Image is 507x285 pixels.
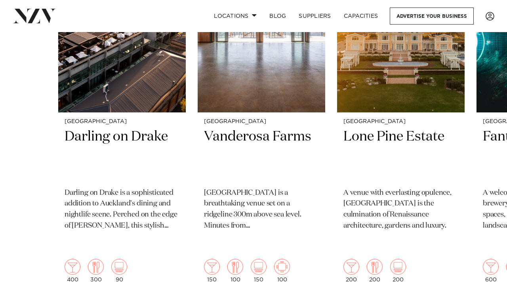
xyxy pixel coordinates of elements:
img: cocktail.png [483,259,499,275]
div: 150 [204,259,220,283]
div: 200 [390,259,406,283]
img: theatre.png [390,259,406,275]
img: cocktail.png [65,259,80,275]
div: 150 [251,259,267,283]
a: BLOG [263,8,292,25]
p: [GEOGRAPHIC_DATA] is a breathtaking venue set on a ridgeline 300m above sea level. Minutes from [... [204,188,319,232]
a: Locations [208,8,263,25]
a: Capacities [337,8,385,25]
img: cocktail.png [343,259,359,275]
h2: Lone Pine Estate [343,128,458,181]
small: [GEOGRAPHIC_DATA] [343,119,458,125]
h2: Vanderosa Farms [204,128,319,181]
img: dining.png [367,259,383,275]
p: A venue with everlasting opulence, [GEOGRAPHIC_DATA] is the culmination of Renaissance architectu... [343,188,458,232]
img: meeting.png [274,259,290,275]
small: [GEOGRAPHIC_DATA] [65,119,179,125]
img: cocktail.png [204,259,220,275]
div: 300 [88,259,104,283]
div: 600 [483,259,499,283]
img: theatre.png [111,259,127,275]
img: nzv-logo.png [13,9,56,23]
p: Darling on Drake is a sophisticated addition to Auckland's dining and nightlife scene. Perched on... [65,188,179,232]
div: 100 [227,259,243,283]
div: 400 [65,259,80,283]
small: [GEOGRAPHIC_DATA] [204,119,319,125]
a: Advertise your business [390,8,474,25]
img: dining.png [88,259,104,275]
a: SUPPLIERS [292,8,337,25]
img: dining.png [227,259,243,275]
div: 200 [367,259,383,283]
div: 200 [343,259,359,283]
div: 100 [274,259,290,283]
div: 90 [111,259,127,283]
h2: Darling on Drake [65,128,179,181]
img: theatre.png [251,259,267,275]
